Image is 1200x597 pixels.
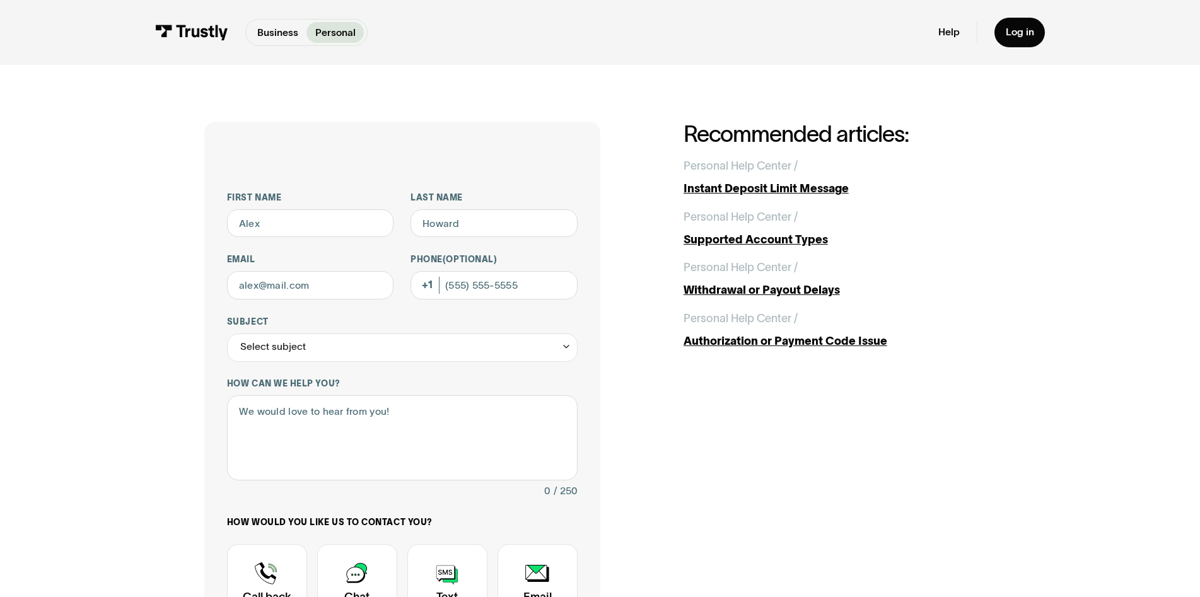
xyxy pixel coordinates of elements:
[248,22,306,42] a: Business
[938,26,960,38] a: Help
[240,339,306,356] div: Select subject
[684,209,996,248] a: Personal Help Center /Supported Account Types
[227,271,393,299] input: alex@mail.com
[227,333,578,362] div: Select subject
[306,22,364,42] a: Personal
[684,259,996,299] a: Personal Help Center /Withdrawal or Payout Delays
[684,310,798,327] div: Personal Help Center /
[227,209,393,238] input: Alex
[684,180,996,197] div: Instant Deposit Limit Message
[411,192,577,204] label: Last name
[227,254,393,265] label: Email
[227,192,393,204] label: First name
[1006,26,1034,38] div: Log in
[684,310,996,350] a: Personal Help Center /Authorization or Payment Code Issue
[411,254,577,265] label: Phone
[315,25,356,40] p: Personal
[411,271,577,299] input: (555) 555-5555
[684,158,996,197] a: Personal Help Center /Instant Deposit Limit Message
[554,483,578,500] div: / 250
[994,18,1046,47] a: Log in
[684,282,996,299] div: Withdrawal or Payout Delays
[684,158,798,175] div: Personal Help Center /
[684,209,798,226] div: Personal Help Center /
[227,378,578,390] label: How can we help you?
[684,333,996,350] div: Authorization or Payment Code Issue
[227,517,578,528] label: How would you like us to contact you?
[443,255,497,264] span: (Optional)
[684,122,996,146] h2: Recommended articles:
[227,316,578,328] label: Subject
[257,25,298,40] p: Business
[684,231,996,248] div: Supported Account Types
[684,259,798,276] div: Personal Help Center /
[155,25,229,40] img: Trustly Logo
[411,209,577,238] input: Howard
[544,483,550,500] div: 0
